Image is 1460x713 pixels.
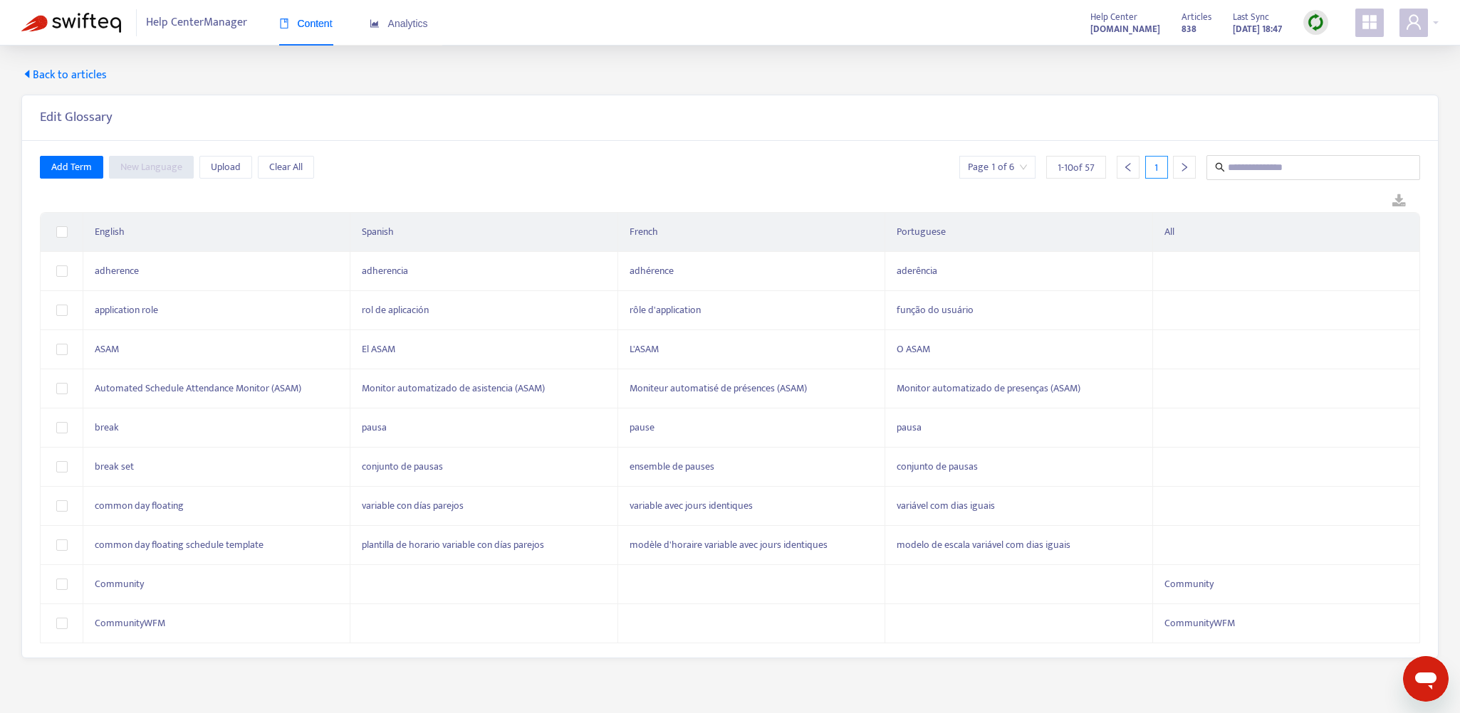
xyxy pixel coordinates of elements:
span: user [1405,14,1422,31]
span: Last Sync [1233,9,1269,25]
span: pausa [897,419,922,435]
span: Add Term [51,159,92,175]
th: All [1153,213,1420,252]
th: English [83,213,350,252]
span: CommunityWFM [1164,615,1235,631]
button: Add Term [40,156,103,179]
span: Back to articles [21,67,107,84]
span: adherence [95,263,139,279]
button: New Language [109,156,194,179]
a: [DOMAIN_NAME] [1090,21,1160,37]
th: Portuguese [885,213,1152,252]
span: common day floating schedule template [95,537,264,553]
span: rôle d'application [630,302,701,318]
span: função do usuário [897,302,974,318]
span: break set [95,458,134,475]
span: book [279,19,289,28]
span: application role [95,302,158,318]
span: modèle d'horaire variable avec jours identiques [630,537,828,553]
span: right [1179,162,1189,172]
span: Automated Schedule Attendance Monitor (ASAM) [95,380,301,396]
span: pausa [362,419,387,435]
span: pause [630,419,655,435]
iframe: Button to launch messaging window [1403,656,1449,702]
span: El ASAM [362,341,395,357]
span: Analytics [370,18,428,29]
span: Clear All [269,159,303,175]
img: sync.dc5367851b00ba804db3.png [1307,14,1325,31]
th: French [618,213,885,252]
span: ASAM [95,341,119,357]
span: left [1123,162,1133,172]
div: 1 [1145,156,1168,179]
h5: Edit Glossary [40,110,113,126]
span: caret-left [21,68,33,80]
span: variable con días parejos [362,497,464,514]
img: Swifteq [21,13,121,33]
span: plantilla de horario variable con días parejos [362,537,544,553]
span: conjunto de pausas [897,458,978,475]
th: Spanish [350,213,617,252]
span: area-chart [370,19,380,28]
span: common day floating [95,497,184,514]
span: adherencia [362,263,408,279]
span: L'ASAM [630,341,659,357]
span: Content [279,18,333,29]
span: Moniteur automatisé de présences (ASAM) [630,380,807,396]
span: aderência [897,263,937,279]
span: appstore [1361,14,1378,31]
span: rol de aplicación [362,302,429,318]
span: Monitor automatizado de presenças (ASAM) [897,380,1080,396]
span: conjunto de pausas [362,458,443,475]
span: variável com dias iguais [897,497,995,514]
span: modelo de escala variável com dias iguais [897,537,1070,553]
button: Upload [199,156,252,179]
span: break [95,419,119,435]
button: Clear All [258,156,314,179]
strong: [DATE] 18:47 [1233,21,1282,37]
span: ensemble de pauses [630,458,714,475]
span: O ASAM [897,341,930,357]
strong: 838 [1182,21,1196,37]
span: variable avec jours identiques [630,497,753,514]
span: Help Center [1090,9,1137,25]
span: adhérence [630,263,674,279]
span: CommunityWFM [95,615,165,631]
span: Articles [1182,9,1211,25]
span: Community [95,576,144,592]
span: search [1215,162,1225,172]
span: Community [1164,576,1214,592]
span: Upload [211,159,241,175]
span: Help Center Manager [146,9,247,36]
span: 1 - 10 of 57 [1058,160,1095,175]
span: Monitor automatizado de asistencia (ASAM) [362,380,545,396]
